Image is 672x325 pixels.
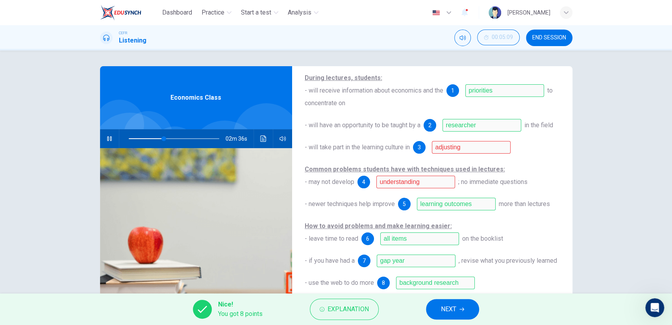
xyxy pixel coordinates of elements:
[328,304,369,315] span: Explanation
[28,7,151,56] div: hi if i do patching, and the results from my previous test is higher, will it take the results fr...
[376,176,455,188] input: student understanding
[459,257,557,264] span: , revise what you previously learned
[477,30,520,45] button: 00:05:09
[499,200,550,208] span: more than lectures
[532,35,566,41] span: END SESSION
[138,3,152,17] div: Close
[198,6,235,20] button: Practice
[305,165,505,186] span: - may not develop
[431,10,441,16] img: en
[305,200,395,208] span: - newer techniques help improve
[305,257,355,264] span: - if you have had a
[382,280,385,286] span: 8
[377,254,455,267] input: gap year
[462,235,503,242] span: on the booklist
[362,179,365,185] span: 4
[119,30,127,36] span: CEFR
[428,123,431,128] span: 2
[226,129,254,148] span: 02m 36s
[524,121,553,129] span: in the field
[305,222,452,242] span: - leave time to read
[28,140,124,147] a: [EMAIL_ADDRESS][DOMAIN_NAME]
[492,34,513,41] span: 00:05:09
[6,192,129,248] div: If you need any more help understanding how test scores are combined or have other questions, I’m...
[305,74,382,82] u: During lectures, students:
[526,30,572,46] button: END SESSION
[465,84,544,97] input: priorities
[288,8,311,17] span: Analysis
[25,258,31,264] button: Gif picker
[218,300,263,309] span: Nice!
[202,8,224,17] span: Practice
[305,165,505,173] u: Common problems students have with techniques used in lectures:
[159,6,195,20] button: Dashboard
[305,143,410,151] span: - will take part in the learning culture in
[432,141,511,154] input: higher education
[100,5,159,20] a: EduSynch logo
[380,232,459,245] input: all items
[363,258,366,264] span: 7
[6,161,151,179] div: Fin says…
[285,6,322,20] button: Analysis
[645,298,664,317] iframe: Intercom live chat
[7,241,151,255] textarea: Message…
[442,119,521,132] input: researcher
[6,62,151,160] div: Yes, if you take multiple tests, we will take the highest scores from each section to compile you...
[6,7,151,62] div: NOOR says…
[366,236,369,241] span: 6
[119,36,146,45] h1: Listening
[489,6,501,19] img: Profile picture
[12,258,19,264] button: Emoji picker
[305,121,420,129] span: - will have an opportunity to be taught by a
[441,304,456,315] span: NEXT
[13,165,61,173] div: Was that helpful?
[238,6,281,20] button: Start a test
[305,222,452,230] u: How to avoid problems and make learning easier:
[13,197,123,243] div: If you need any more help understanding how test scores are combined or have other questions, I’m...
[123,3,138,18] button: Home
[6,192,151,265] div: Fin says…
[418,145,421,150] span: 3
[257,129,270,148] button: Click to see the audio transcription
[305,74,443,94] span: - will receive information about economics and the
[170,93,221,102] span: Economics Class
[396,277,475,289] input: background research
[454,30,471,46] div: Mute
[403,201,406,207] span: 5
[241,8,271,17] span: Start a test
[426,299,479,319] button: NEXT
[451,88,454,93] span: 1
[218,309,263,319] span: You got 8 points
[310,299,379,320] button: Explanation
[35,12,145,51] div: hi if i do patching, and the results from my previous test is higher, will it take the results fr...
[100,5,141,20] img: EduSynch logo
[5,3,20,18] button: go back
[477,30,520,46] div: Hide
[6,161,67,178] div: Was that helpful?
[417,198,496,210] input: learning outcomes
[458,178,528,186] span: ; no immediate questions
[6,62,151,161] div: Fin says…
[135,255,148,267] button: Send a message…
[22,4,35,17] img: Profile image for Fin
[13,109,145,156] div: However, for CEFR Level Test users from [GEOGRAPHIC_DATA], combining high scores from previous te...
[13,67,145,105] div: Yes, if you take multiple tests, we will take the highest scores from each section to compile you...
[162,8,192,17] span: Dashboard
[305,279,374,286] span: - use the web to do more
[507,8,550,17] div: [PERSON_NAME]
[37,258,44,264] button: Upload attachment
[38,7,48,13] h1: Fin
